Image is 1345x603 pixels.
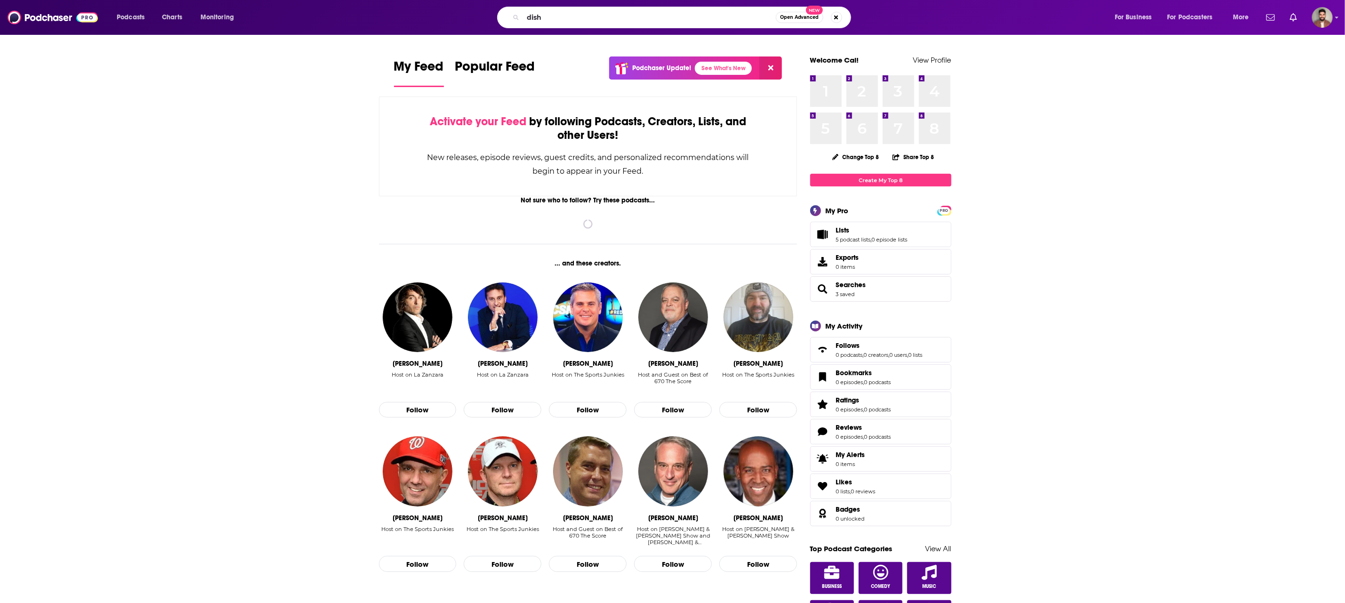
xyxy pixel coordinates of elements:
[836,253,859,262] span: Exports
[810,364,951,390] span: Bookmarks
[836,236,871,243] a: 5 podcast lists
[478,360,528,368] div: David Parenzo
[1168,11,1213,24] span: For Podcasters
[836,369,872,377] span: Bookmarks
[719,402,797,418] button: Follow
[1312,7,1333,28] button: Show profile menu
[890,352,908,358] a: 0 users
[194,10,246,25] button: open menu
[836,450,865,459] span: My Alerts
[549,526,627,539] div: Host and Guest on Best of 670 The Score
[722,371,795,392] div: Host on The Sports Junkies
[836,488,850,495] a: 0 lists
[392,371,443,392] div: Host on La Zanzara
[392,371,443,378] div: Host on La Zanzara
[549,556,627,572] button: Follow
[468,282,538,352] img: David Parenzo
[379,402,457,418] button: Follow
[563,360,613,368] div: John Paul Flaim
[381,526,454,546] div: Host on The Sports Junkies
[634,371,712,385] div: Host and Guest on Best of 670 The Score
[826,206,849,215] div: My Pro
[836,505,861,514] span: Badges
[871,584,890,589] span: Comedy
[836,226,850,234] span: Lists
[722,371,795,378] div: Host on The Sports Junkies
[810,446,951,472] a: My Alerts
[383,436,452,506] a: Eric Bickel
[813,282,832,296] a: Searches
[813,425,832,438] a: Reviews
[813,255,832,268] span: Exports
[552,371,624,378] div: Host on The Sports Junkies
[719,526,797,539] div: Host on [PERSON_NAME] & [PERSON_NAME] Show
[549,526,627,546] div: Host and Guest on Best of 670 The Score
[110,10,157,25] button: open menu
[836,291,855,297] a: 3 saved
[810,501,951,526] span: Badges
[813,398,832,411] a: Ratings
[638,436,708,506] a: Dan Bernstein
[851,488,876,495] a: 0 reviews
[632,64,691,72] p: Podchaser Update!
[836,396,860,404] span: Ratings
[724,282,793,352] img: John Auville
[719,526,797,546] div: Host on Rahimi, Harris & Grote Show
[523,10,776,25] input: Search podcasts, credits, & more...
[553,282,623,352] img: John Paul Flaim
[1286,9,1301,25] a: Show notifications dropdown
[836,461,865,467] span: 0 items
[939,207,950,214] a: PRO
[810,222,951,247] span: Lists
[379,556,457,572] button: Follow
[836,406,863,413] a: 0 episodes
[383,282,452,352] img: Giuseppe Cruciani
[872,236,908,243] a: 0 episode lists
[813,228,832,241] a: Lists
[393,360,443,368] div: Giuseppe Cruciani
[552,371,624,392] div: Host on The Sports Junkies
[864,379,891,386] a: 0 podcasts
[810,419,951,444] span: Reviews
[864,406,891,413] a: 0 podcasts
[468,436,538,506] a: Jason Bishop
[836,478,876,486] a: Likes
[922,584,936,589] span: Music
[836,281,866,289] a: Searches
[836,515,865,522] a: 0 unlocked
[381,526,454,532] div: Host on The Sports Junkies
[864,352,889,358] a: 0 creators
[836,226,908,234] a: Lists
[201,11,234,24] span: Monitoring
[549,402,627,418] button: Follow
[427,151,750,178] div: New releases, episode reviews, guest credits, and personalized recommendations will begin to appe...
[836,264,859,270] span: 0 items
[826,322,863,330] div: My Activity
[810,544,893,553] a: Top Podcast Categories
[836,423,891,432] a: Reviews
[780,15,819,20] span: Open Advanced
[836,478,853,486] span: Likes
[1233,11,1249,24] span: More
[724,436,793,506] img: Marshall Harris
[634,526,712,546] div: Host on [PERSON_NAME] & [PERSON_NAME] Show and [PERSON_NAME] & [PERSON_NAME] Show
[379,196,797,204] div: Not sure who to follow? Try these podcasts...
[467,526,539,546] div: Host on The Sports Junkies
[553,436,623,506] img: David Haugh
[1115,11,1152,24] span: For Business
[634,526,712,546] div: Host on Rahimi, Harris & Grote Show and Rahimi & Harris Show
[1263,9,1279,25] a: Show notifications dropdown
[836,341,923,350] a: Follows
[864,434,891,440] a: 0 podcasts
[638,282,708,352] img: Mike Mulligan
[908,352,909,358] span: ,
[810,56,859,64] a: Welcome Cal!
[813,452,832,466] span: My Alerts
[836,423,862,432] span: Reviews
[733,514,783,522] div: Marshall Harris
[863,379,864,386] span: ,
